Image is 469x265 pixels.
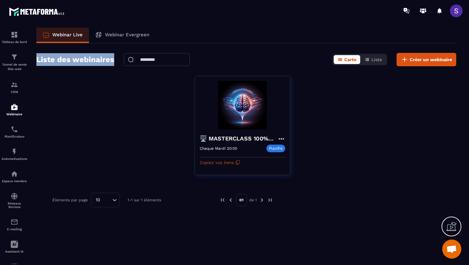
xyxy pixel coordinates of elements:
span: 10 [93,197,102,204]
img: automations [11,103,18,111]
img: next [259,197,265,203]
img: prev [228,197,234,203]
img: social-network [11,192,18,200]
img: prev [220,197,226,203]
p: CRM [2,90,27,94]
p: Planifié [266,145,285,152]
p: Chaque Mardi 20:00 [200,146,237,151]
p: Espace membre [2,179,27,183]
h4: 🖥️ MASTERCLASS 100% GRATUITE [200,134,278,143]
h2: Liste des webinaires [36,53,114,66]
p: Webinaire [2,112,27,116]
a: automationsautomationsEspace membre [2,165,27,188]
p: Éléments par page [52,198,88,202]
a: automationsautomationsAutomatisations [2,143,27,165]
img: formation [11,81,18,89]
p: Tableau de bord [2,40,27,44]
p: Tunnel de vente Site web [2,62,27,71]
a: automationsautomationsWebinaire [2,98,27,121]
span: Carte [344,57,356,62]
img: automations [11,170,18,178]
img: scheduler [11,125,18,133]
button: Créer un webinaire [397,53,456,66]
p: Planificateur [2,135,27,138]
a: Assistant IA [2,236,27,258]
p: Webinar Live [52,32,83,38]
img: webinar-background [200,81,285,129]
p: E-mailing [2,227,27,231]
p: Assistant IA [2,250,27,253]
a: schedulerschedulerPlanificateur [2,121,27,143]
a: Webinar Live [36,28,89,43]
a: social-networksocial-networkRéseaux Sociaux [2,188,27,213]
input: Search for option [102,197,111,204]
button: Liste [361,55,386,64]
p: Automatisations [2,157,27,161]
img: formation [11,53,18,61]
p: 01 [236,194,247,206]
img: formation [11,31,18,39]
a: emailemailE-mailing [2,213,27,236]
div: Search for option [91,193,120,207]
p: Réseaux Sociaux [2,202,27,209]
a: formationformationCRM [2,76,27,98]
span: Liste [371,57,382,62]
a: formationformationTunnel de vente Site web [2,48,27,76]
div: Ouvrir le chat [442,240,461,259]
span: Créer un webinaire [410,56,452,63]
button: Carte [334,55,360,64]
img: logo [9,6,66,18]
img: email [11,218,18,226]
button: Copiez vos liens [200,157,240,168]
p: de 1 [249,197,257,203]
img: automations [11,148,18,155]
p: Webinar Evergreen [105,32,149,38]
p: 1-1 sur 1 éléments [128,198,161,202]
img: next [267,197,273,203]
a: formationformationTableau de bord [2,26,27,48]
